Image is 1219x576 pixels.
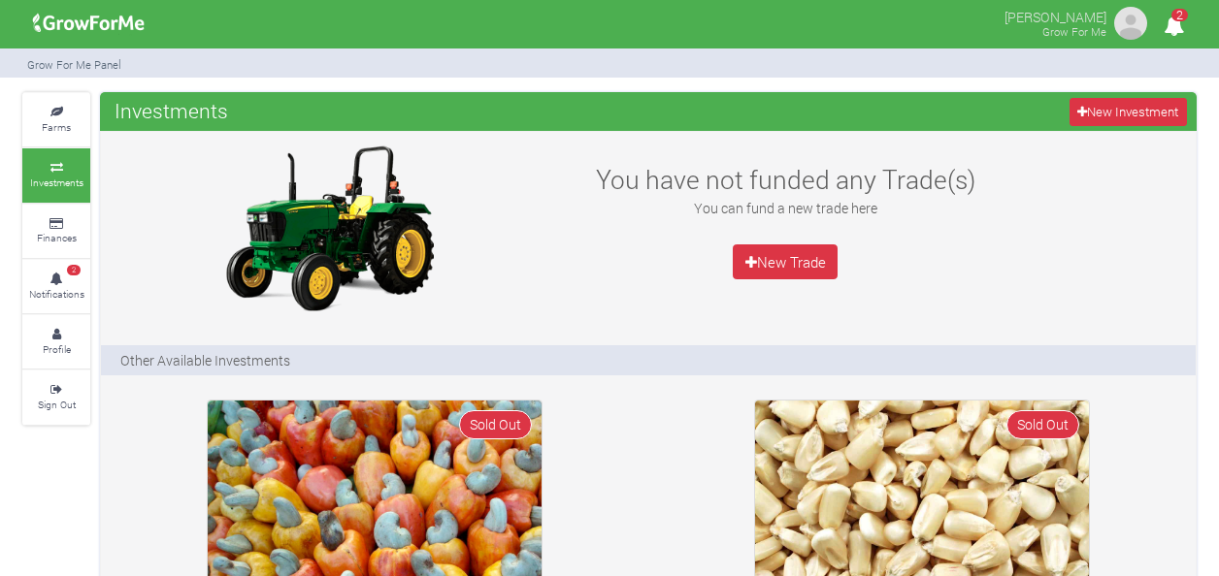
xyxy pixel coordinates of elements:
[575,198,996,218] p: You can fund a new trade here
[1070,98,1187,126] a: New Investment
[22,370,90,424] a: Sign Out
[22,93,90,146] a: Farms
[1005,4,1106,27] p: [PERSON_NAME]
[575,164,996,195] h3: You have not funded any Trade(s)
[459,410,532,438] span: Sold Out
[42,120,71,134] small: Farms
[38,398,76,411] small: Sign Out
[1042,24,1106,39] small: Grow For Me
[29,287,84,301] small: Notifications
[1171,9,1188,21] span: 2
[43,342,71,356] small: Profile
[22,315,90,368] a: Profile
[110,91,233,130] span: Investments
[208,141,450,315] img: growforme image
[1006,410,1079,438] span: Sold Out
[27,57,121,72] small: Grow For Me Panel
[120,350,290,370] p: Other Available Investments
[22,205,90,258] a: Finances
[1155,4,1193,48] i: Notifications
[1155,18,1193,37] a: 2
[37,231,77,244] small: Finances
[26,4,151,43] img: growforme image
[22,260,90,313] a: 2 Notifications
[30,176,83,189] small: Investments
[1111,4,1150,43] img: growforme image
[67,265,81,276] span: 2
[22,148,90,202] a: Investments
[733,244,838,279] a: New Trade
